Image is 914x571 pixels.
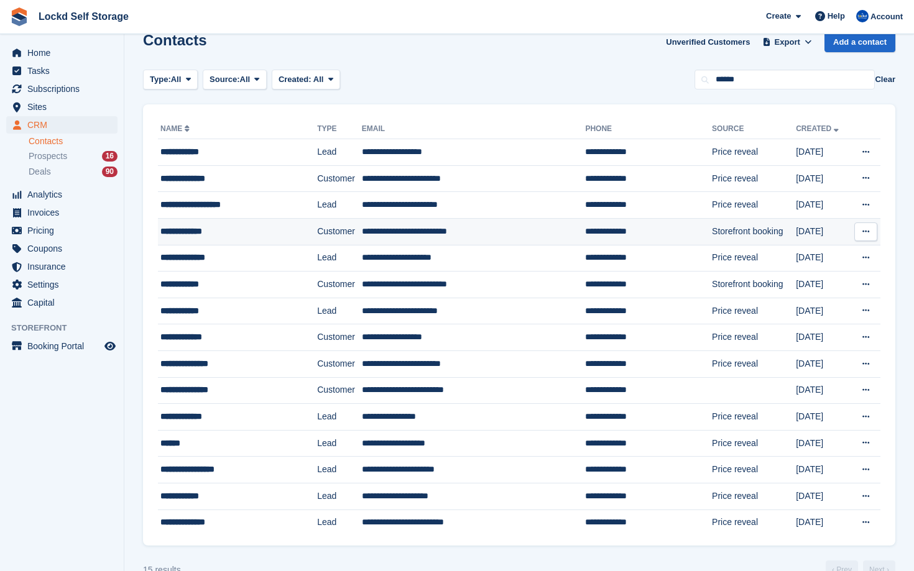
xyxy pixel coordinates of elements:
[6,276,118,293] a: menu
[875,73,895,86] button: Clear
[712,457,796,483] td: Price reveal
[317,245,362,272] td: Lead
[712,218,796,245] td: Storefront booking
[6,258,118,275] a: menu
[712,404,796,431] td: Price reveal
[6,80,118,98] a: menu
[27,62,102,80] span: Tasks
[317,404,362,431] td: Lead
[796,165,849,192] td: [DATE]
[6,204,118,221] a: menu
[796,377,849,404] td: [DATE]
[796,457,849,483] td: [DATE]
[870,11,903,23] span: Account
[171,73,182,86] span: All
[796,404,849,431] td: [DATE]
[796,218,849,245] td: [DATE]
[6,116,118,134] a: menu
[34,6,134,27] a: Lockd Self Storage
[712,298,796,324] td: Price reveal
[27,186,102,203] span: Analytics
[796,483,849,509] td: [DATE]
[796,139,849,166] td: [DATE]
[317,272,362,298] td: Customer
[856,10,869,22] img: Jonny Bleach
[712,324,796,351] td: Price reveal
[661,32,755,52] a: Unverified Customers
[143,32,207,48] h1: Contacts
[712,272,796,298] td: Storefront booking
[27,337,102,355] span: Booking Portal
[27,276,102,293] span: Settings
[317,509,362,536] td: Lead
[712,119,796,139] th: Source
[796,430,849,457] td: [DATE]
[585,119,712,139] th: Phone
[6,62,118,80] a: menu
[6,337,118,355] a: menu
[6,186,118,203] a: menu
[27,116,102,134] span: CRM
[27,44,102,62] span: Home
[796,509,849,536] td: [DATE]
[317,377,362,404] td: Customer
[712,165,796,192] td: Price reveal
[317,298,362,324] td: Lead
[6,44,118,62] a: menu
[766,10,791,22] span: Create
[362,119,586,139] th: Email
[29,150,67,162] span: Prospects
[27,204,102,221] span: Invoices
[712,245,796,272] td: Price reveal
[29,135,118,147] a: Contacts
[317,483,362,509] td: Lead
[103,339,118,354] a: Preview store
[824,32,895,52] a: Add a contact
[11,322,124,334] span: Storefront
[29,165,118,178] a: Deals 90
[27,294,102,311] span: Capital
[240,73,251,86] span: All
[712,350,796,377] td: Price reveal
[317,119,362,139] th: Type
[210,73,239,86] span: Source:
[317,165,362,192] td: Customer
[712,192,796,219] td: Price reveal
[27,80,102,98] span: Subscriptions
[317,139,362,166] td: Lead
[143,70,198,90] button: Type: All
[317,192,362,219] td: Lead
[6,98,118,116] a: menu
[102,151,118,162] div: 16
[317,430,362,457] td: Lead
[6,294,118,311] a: menu
[29,166,51,178] span: Deals
[10,7,29,26] img: stora-icon-8386f47178a22dfd0bd8f6a31ec36ba5ce8667c1dd55bd0f319d3a0aa187defe.svg
[27,240,102,257] span: Coupons
[317,218,362,245] td: Customer
[796,192,849,219] td: [DATE]
[796,272,849,298] td: [DATE]
[796,350,849,377] td: [DATE]
[317,457,362,483] td: Lead
[775,36,800,48] span: Export
[27,258,102,275] span: Insurance
[317,350,362,377] td: Customer
[796,298,849,324] td: [DATE]
[160,124,192,133] a: Name
[27,98,102,116] span: Sites
[6,240,118,257] a: menu
[102,167,118,177] div: 90
[712,430,796,457] td: Price reveal
[150,73,171,86] span: Type:
[27,222,102,239] span: Pricing
[712,509,796,536] td: Price reveal
[796,245,849,272] td: [DATE]
[317,324,362,351] td: Customer
[313,75,324,84] span: All
[272,70,340,90] button: Created: All
[796,324,849,351] td: [DATE]
[29,150,118,163] a: Prospects 16
[828,10,845,22] span: Help
[712,139,796,166] td: Price reveal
